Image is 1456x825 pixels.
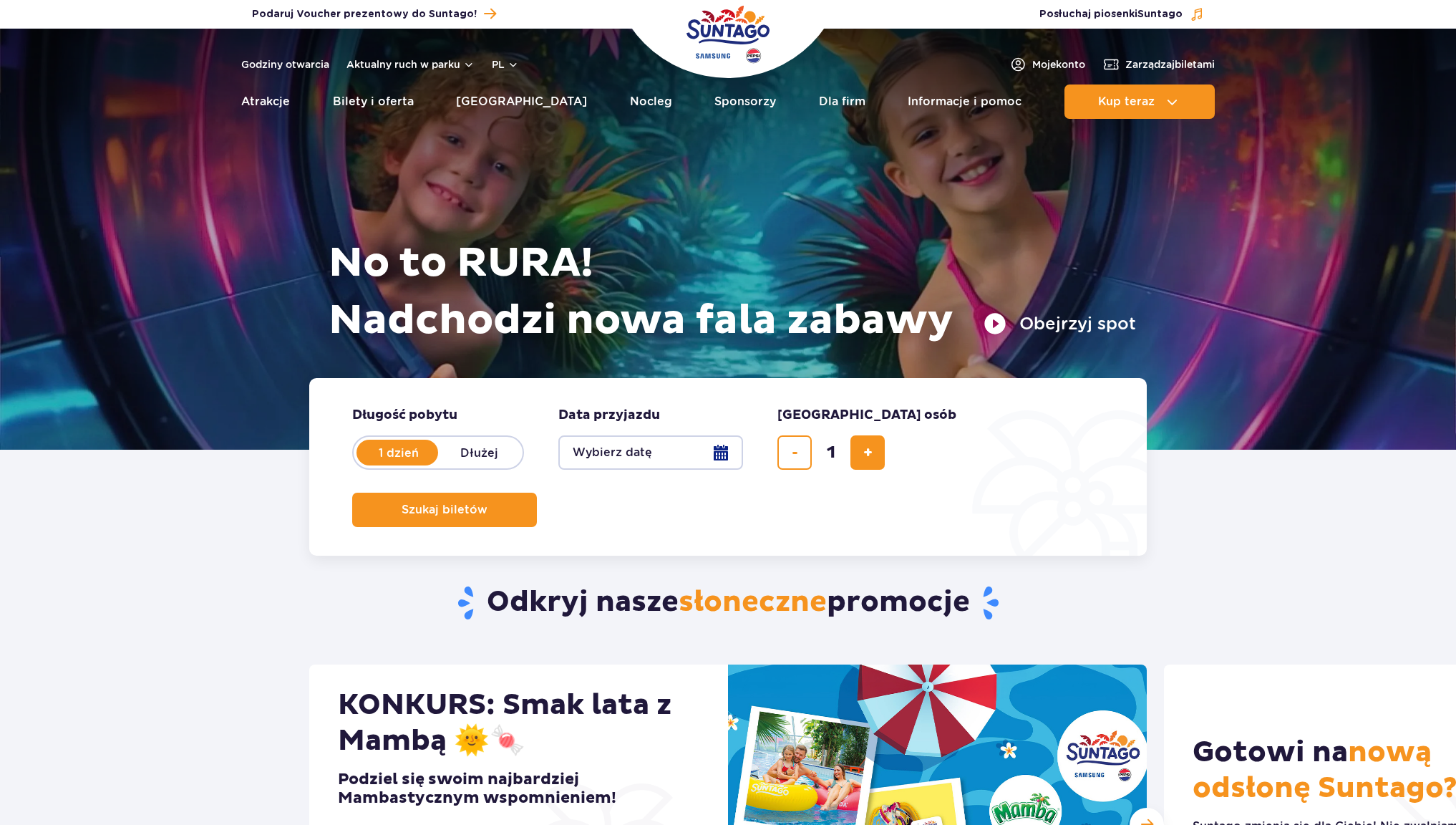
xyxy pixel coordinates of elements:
[1137,9,1183,19] span: Suntago
[309,378,1147,556] form: Planowanie wizyty w Park of Poland
[1039,7,1183,21] span: Posłuchaj piosenki
[984,312,1136,335] button: Obejrzyj spot
[241,85,290,119] a: Atrakcje
[252,7,477,21] span: Podaruj Voucher prezentowy do Suntago!
[338,771,699,808] h3: Podziel się swoim najbardziej Mambastycznym wspomnieniem!
[630,85,672,119] a: Nocleg
[338,687,699,759] h2: KONKURS: Smak lata z Mambą 🌞🍬
[558,435,743,470] button: Wybierz datę
[714,85,776,119] a: Sponsorzy
[850,435,885,470] button: dodaj bilet
[1039,7,1204,21] button: Posłuchaj piosenkiSuntago
[1098,95,1155,108] span: Kup teraz
[241,57,329,72] a: Godziny otwarcia
[309,584,1147,622] h2: Odkryj nasze promocje
[333,85,414,119] a: Bilety i oferta
[1032,57,1085,72] span: Moje konto
[777,407,956,424] span: [GEOGRAPHIC_DATA] osób
[819,85,865,119] a: Dla firm
[492,57,519,72] button: pl
[1102,56,1215,73] a: Zarządzajbiletami
[814,435,848,470] input: liczba biletów
[1009,56,1085,73] a: Mojekonto
[908,85,1021,119] a: Informacje i pomoc
[558,407,660,424] span: Data przyjazdu
[352,407,457,424] span: Długość pobytu
[438,438,520,468] label: Dłużej
[777,435,812,470] button: usuń bilet
[346,59,475,70] button: Aktualny ruch w parku
[402,503,487,516] span: Szukaj biletów
[358,438,440,468] label: 1 dzień
[679,584,827,620] span: słoneczne
[252,4,496,24] a: Podaruj Voucher prezentowy do Suntago!
[352,493,537,527] button: Szukaj biletów
[456,85,587,119] a: [GEOGRAPHIC_DATA]
[1064,85,1215,119] button: Kup teraz
[1125,57,1215,72] span: Zarządzaj biletami
[329,235,1136,349] h1: No to RURA! Nadchodzi nowa fala zabawy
